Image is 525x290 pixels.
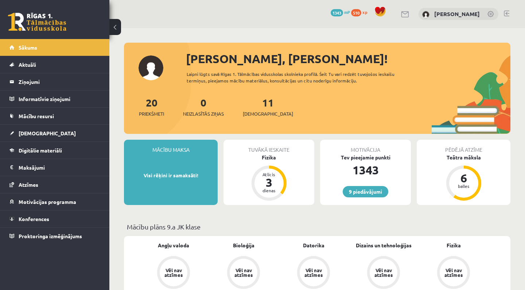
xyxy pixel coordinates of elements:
a: Rīgas 1. Tālmācības vidusskola [8,13,66,31]
a: 1343 mP [331,9,350,15]
div: [PERSON_NAME], [PERSON_NAME]! [186,50,510,67]
a: Fizika Atlicis 3 dienas [223,154,314,202]
span: [DEMOGRAPHIC_DATA] [19,130,76,136]
a: Datorika [303,241,324,249]
span: Mācību resursi [19,113,54,119]
div: Vēl nav atzīmes [303,268,324,277]
p: Mācību plāns 9.a JK klase [127,222,507,232]
legend: Ziņojumi [19,73,100,90]
img: Izabella Bebre [422,11,429,18]
a: Motivācijas programma [9,193,100,210]
a: Atzīmes [9,176,100,193]
a: Bioloģija [233,241,254,249]
legend: Maksājumi [19,159,100,176]
a: 510 xp [351,9,371,15]
span: 510 [351,9,361,16]
a: [PERSON_NAME] [434,10,480,18]
span: 1343 [331,9,343,16]
a: Fizika [447,241,461,249]
a: Digitālie materiāli [9,142,100,159]
span: Sākums [19,44,37,51]
div: Motivācija [320,140,411,154]
a: Konferences [9,210,100,227]
a: Ziņojumi [9,73,100,90]
div: Fizika [223,154,314,161]
div: Vēl nav atzīmes [233,268,254,277]
a: Teātra māksla 6 balles [417,154,510,202]
span: mP [344,9,350,15]
a: Maksājumi [9,159,100,176]
div: Laipni lūgts savā Rīgas 1. Tālmācības vidusskolas skolnieka profilā. Šeit Tu vari redzēt tuvojošo... [187,71,419,84]
div: Vēl nav atzīmes [443,268,464,277]
div: dienas [258,188,280,193]
a: 20Priekšmeti [139,96,164,117]
div: Teātra māksla [417,154,510,161]
div: Tev pieejamie punkti [320,154,411,161]
div: Atlicis [258,172,280,177]
a: Mācību resursi [9,108,100,124]
span: Proktoringa izmēģinājums [19,233,82,239]
a: Informatīvie ziņojumi [9,90,100,107]
span: xp [362,9,367,15]
a: Sākums [9,39,100,56]
a: Aktuāli [9,56,100,73]
div: Vēl nav atzīmes [163,268,184,277]
a: Angļu valoda [158,241,189,249]
div: 3 [258,177,280,188]
span: Priekšmeti [139,110,164,117]
span: Aktuāli [19,61,36,68]
span: Konferences [19,216,49,222]
div: Mācību maksa [124,140,218,154]
div: Pēdējā atzīme [417,140,510,154]
div: 6 [453,172,475,184]
a: 9 piedāvājumi [343,186,388,197]
a: 0Neizlasītās ziņas [183,96,224,117]
span: Neizlasītās ziņas [183,110,224,117]
p: Visi rēķini ir samaksāti! [128,172,214,179]
span: Motivācijas programma [19,198,76,205]
a: [DEMOGRAPHIC_DATA] [9,125,100,142]
legend: Informatīvie ziņojumi [19,90,100,107]
a: 11[DEMOGRAPHIC_DATA] [243,96,293,117]
div: Vēl nav atzīmes [373,268,394,277]
span: Digitālie materiāli [19,147,62,154]
div: balles [453,184,475,188]
div: Tuvākā ieskaite [223,140,314,154]
a: Proktoringa izmēģinājums [9,228,100,244]
a: Dizains un tehnoloģijas [356,241,412,249]
span: Atzīmes [19,181,38,188]
div: 1343 [320,161,411,179]
span: [DEMOGRAPHIC_DATA] [243,110,293,117]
